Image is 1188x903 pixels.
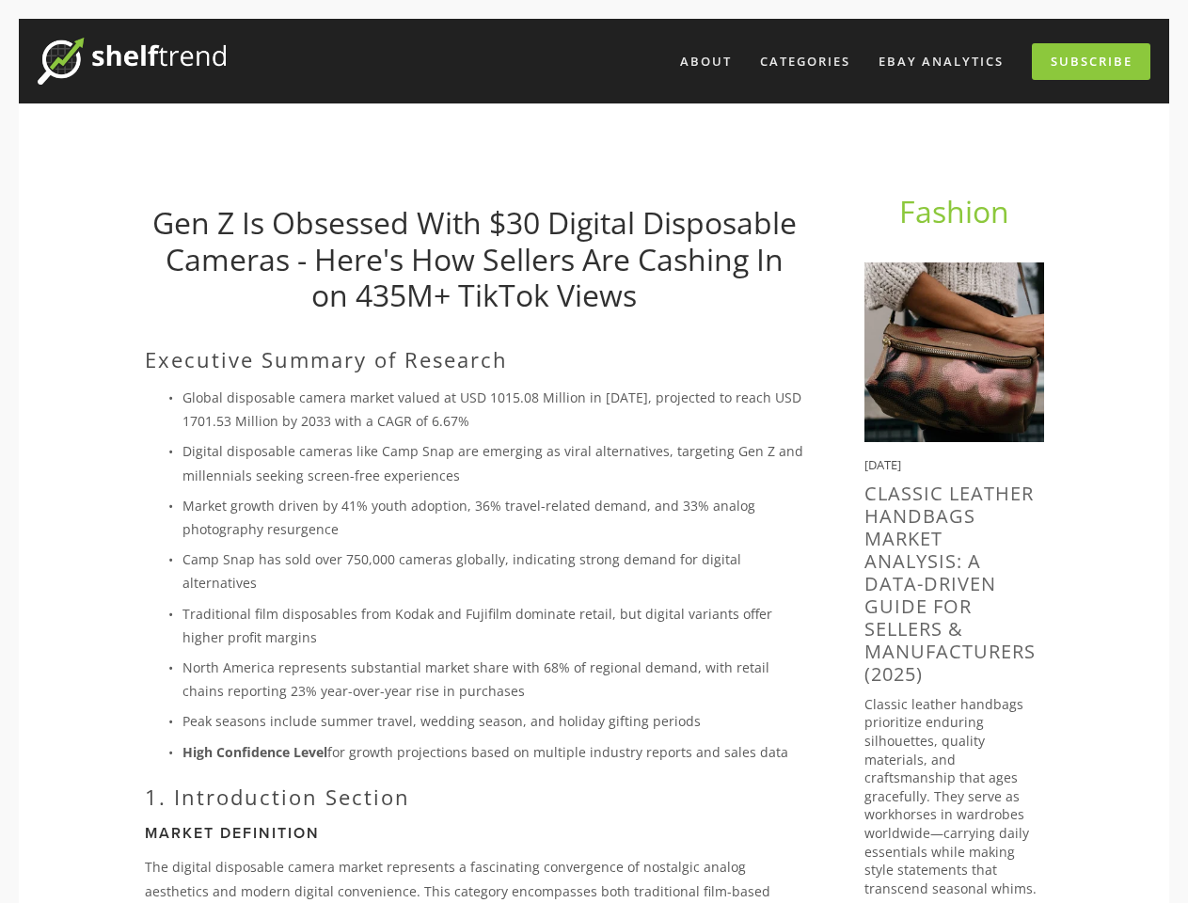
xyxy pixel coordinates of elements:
a: Gen Z Is Obsessed With $30 Digital Disposable Cameras - Here's How Sellers Are Cashing In on 435M... [152,202,797,315]
p: Global disposable camera market valued at USD 1015.08 Million in [DATE], projected to reach USD 1... [182,386,804,433]
a: Subscribe [1032,43,1150,80]
h3: Market Definition [145,824,804,842]
p: Peak seasons include summer travel, wedding season, and holiday gifting periods [182,709,804,733]
div: Categories [748,46,863,77]
img: ShelfTrend [38,38,226,85]
a: Fashion [899,191,1009,231]
a: About [668,46,744,77]
h2: 1. Introduction Section [145,784,804,809]
p: Classic leather handbags prioritize enduring silhouettes, quality materials, and craftsmanship th... [864,695,1044,898]
a: eBay Analytics [866,46,1016,77]
p: Market growth driven by 41% youth adoption, 36% travel-related demand, and 33% analog photography... [182,494,804,541]
h2: Executive Summary of Research [145,347,804,372]
img: Classic Leather Handbags Market Analysis: A Data-Driven Guide for Sellers &amp; Manufacturers (2025) [864,262,1044,442]
p: Camp Snap has sold over 750,000 cameras globally, indicating strong demand for digital alternatives [182,547,804,594]
time: [DATE] [864,456,901,473]
strong: High Confidence Level [182,743,327,761]
p: Traditional film disposables from Kodak and Fujifilm dominate retail, but digital variants offer ... [182,602,804,649]
a: Classic Leather Handbags Market Analysis: A Data-Driven Guide for Sellers & Manufacturers (2025) [864,481,1036,687]
p: Digital disposable cameras like Camp Snap are emerging as viral alternatives, targeting Gen Z and... [182,439,804,486]
p: for growth projections based on multiple industry reports and sales data [182,740,804,764]
p: North America represents substantial market share with 68% of regional demand, with retail chains... [182,656,804,703]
